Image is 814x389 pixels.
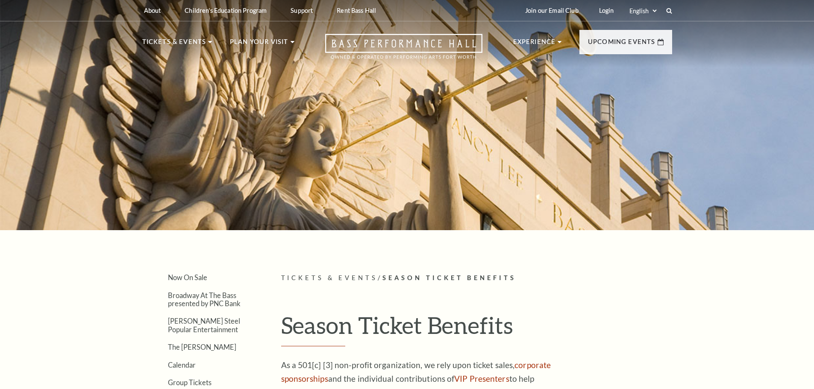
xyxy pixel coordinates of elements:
[281,274,378,281] span: Tickets & Events
[337,7,376,14] p: Rent Bass Hall
[281,311,672,346] h1: Season Ticket Benefits
[168,317,240,333] a: [PERSON_NAME] Steel Popular Entertainment
[230,37,288,52] p: Plan Your Visit
[281,273,672,284] p: /
[513,37,556,52] p: Experience
[382,274,516,281] span: Season Ticket Benefits
[281,360,551,383] a: corporate sponsorships
[185,7,267,14] p: Children's Education Program
[168,361,196,369] a: Calendar
[168,291,241,307] a: Broadway At The Bass presented by PNC Bank
[628,7,658,15] select: Select:
[142,37,206,52] p: Tickets & Events
[454,374,509,383] a: VIP Presenters
[144,7,161,14] p: About
[291,7,313,14] p: Support
[588,37,655,52] p: Upcoming Events
[168,273,207,281] a: Now On Sale
[168,343,236,351] a: The [PERSON_NAME]
[168,378,212,386] a: Group Tickets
